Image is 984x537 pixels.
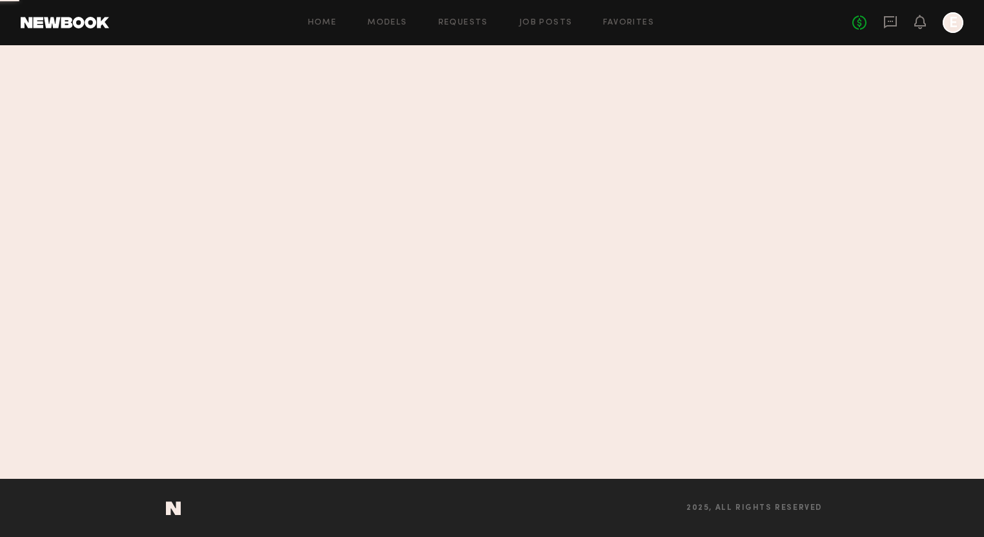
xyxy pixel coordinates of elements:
[367,19,407,27] a: Models
[438,19,488,27] a: Requests
[519,19,573,27] a: Job Posts
[308,19,337,27] a: Home
[943,12,963,33] a: E
[603,19,654,27] a: Favorites
[686,504,823,512] span: 2025, all rights reserved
